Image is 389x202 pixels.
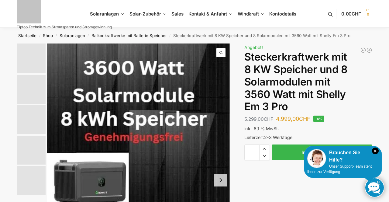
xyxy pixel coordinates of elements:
[91,33,167,38] a: Balkonkraftwerke mit Batterie Speicher
[244,135,292,140] span: Lieferzeit:
[43,33,53,38] a: Shop
[169,0,186,28] a: Sales
[366,47,372,53] a: Steckerkraftwerk mit 8 KW Speicher und 8 Solarmodulen mit 3600 Watt
[364,10,372,18] span: 0
[264,116,273,122] span: CHF
[244,145,260,160] input: Produktmenge
[372,148,379,154] i: Schließen
[276,116,310,122] bdi: 4.999,00
[238,11,259,17] span: Windkraft
[6,28,383,44] nav: Breadcrumb
[244,126,279,131] span: inkl. 8,1 % MwSt.
[171,11,184,17] span: Sales
[129,11,161,17] span: Solar-Zubehör
[85,33,91,38] span: /
[214,174,227,186] button: Next slide
[186,0,235,28] a: Kontakt & Anfahrt
[260,152,270,160] span: Reduce quantity
[264,135,292,140] span: 2-3 Werktage
[18,33,36,38] a: Startseite
[167,33,173,38] span: /
[307,164,372,174] span: Unser Support-Team steht Ihnen zur Verfügung
[60,33,85,38] a: Solaranlagen
[244,116,273,122] bdi: 5.299,00
[17,105,46,134] img: Growatt-NOAH-2000-flexible-erweiterung
[313,116,324,122] span: -6%
[352,11,361,17] span: CHF
[235,0,267,28] a: Windkraft
[244,51,372,113] h1: Steckerkraftwerk mit 8 KW Speicher und 8 Solarmodulen mit 3560 Watt mit Shelly Em 3 Pro
[269,11,296,17] span: Kontodetails
[17,25,112,29] p: Tiptop Technik zum Stromsparen und Stromgewinnung
[244,45,263,50] span: Angebot!
[267,0,299,28] a: Kontodetails
[341,5,372,23] a: 0,00CHF 0
[17,136,46,165] img: growatt-noah2000-lifepo4-batteriemodul-2048wh-speicher-fuer-balkonkraftwerk
[17,44,46,73] img: 8kw-3600-watt-Collage.jpg
[272,145,372,160] button: In den Warenkorb
[307,149,326,168] img: Customer service
[36,33,43,38] span: /
[341,11,361,17] span: 0,00
[17,166,46,195] img: Noah_Growatt_2000
[260,145,270,153] span: Increase quantity
[53,33,59,38] span: /
[127,0,169,28] a: Solar-Zubehör
[307,149,379,164] div: Brauchen Sie Hilfe?
[17,75,46,104] img: solakon-balkonkraftwerk-890-800w-2-x-445wp-module-growatt-neo-800m-x-growatt-noah-2000-schuko-kab...
[188,11,227,17] span: Kontakt & Anfahrt
[360,47,366,53] a: 900/600 mit 2,2 kWh Marstek Speicher
[299,116,310,122] span: CHF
